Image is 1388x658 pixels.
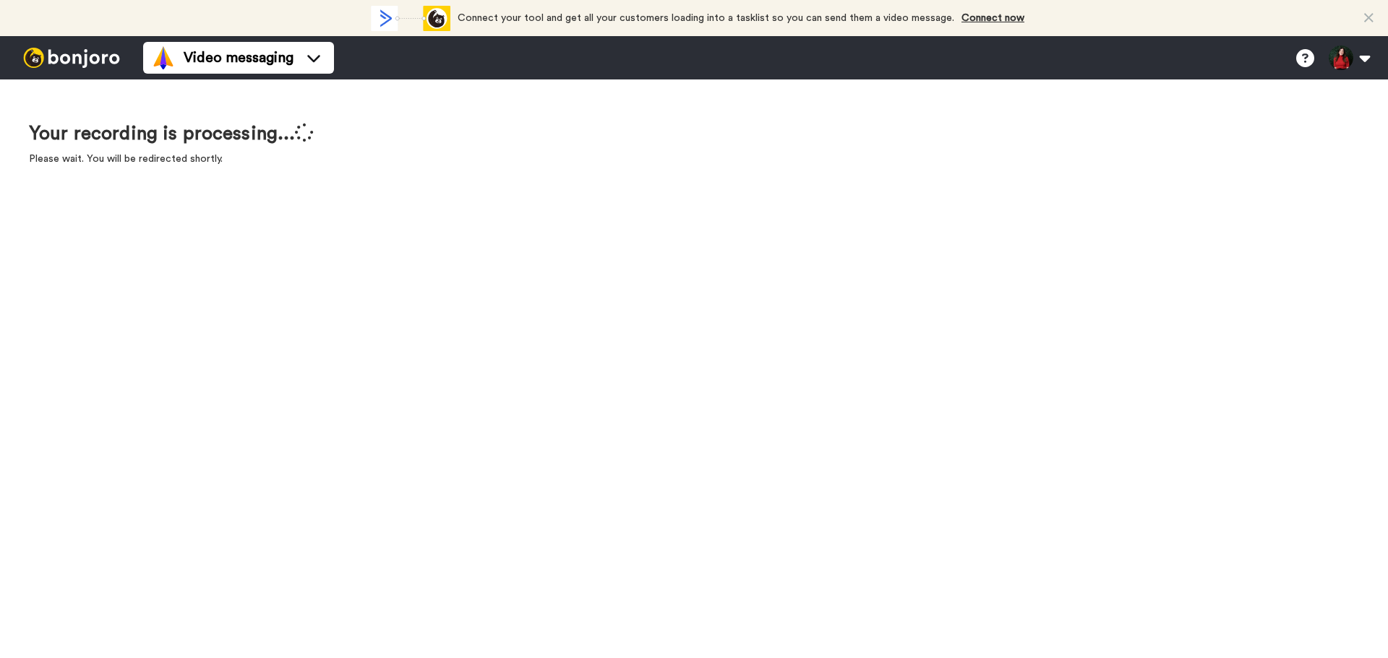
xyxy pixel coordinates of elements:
div: animation [371,6,450,31]
a: Connect now [961,13,1024,23]
img: bj-logo-header-white.svg [17,48,126,68]
span: Video messaging [184,48,294,68]
img: vm-color.svg [152,46,175,69]
p: Please wait. You will be redirected shortly. [29,152,314,166]
span: Connect your tool and get all your customers loading into a tasklist so you can send them a video... [458,13,954,23]
h1: Your recording is processing... [29,123,314,144]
